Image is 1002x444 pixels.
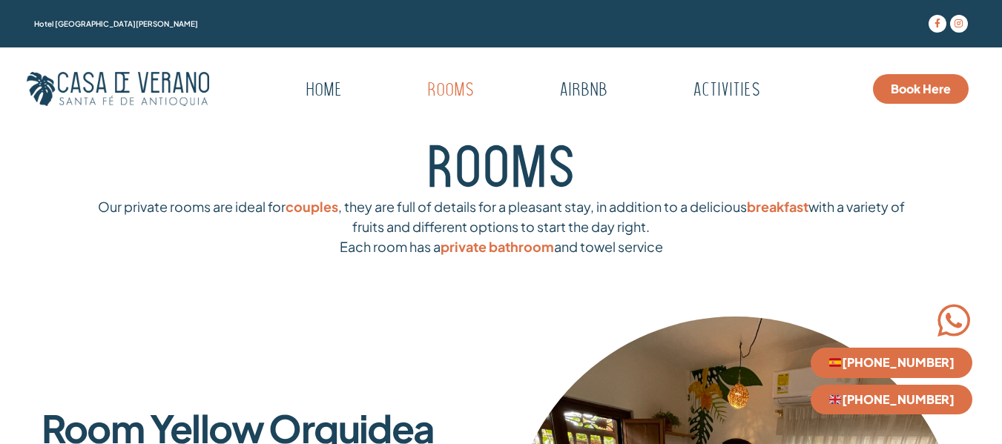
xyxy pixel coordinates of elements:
h3: ROOMS [34,145,969,200]
span: Our private rooms are ideal for , they are full of details for a pleasant stay, in addition to a ... [98,198,905,255]
a: 🇪🇸[PHONE_NUMBER] [811,348,972,377]
a: Airbnb [522,74,645,108]
span: private bathroom [441,238,554,255]
img: 🇪🇸 [829,357,841,368]
span: [PHONE_NUMBER] [828,394,955,405]
span: couples [286,198,338,215]
a: Home [268,74,379,108]
a: Activities [656,74,797,108]
span: [PHONE_NUMBER] [828,357,955,368]
span: Book Here [891,83,951,95]
a: 🇬🇧[PHONE_NUMBER] [811,385,972,414]
a: Rooms [390,74,511,108]
h1: Hotel [GEOGRAPHIC_DATA][PERSON_NAME] [34,20,793,27]
img: 🇬🇧 [829,394,841,405]
a: Book Here [873,74,969,104]
span: breakfast [747,198,808,215]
